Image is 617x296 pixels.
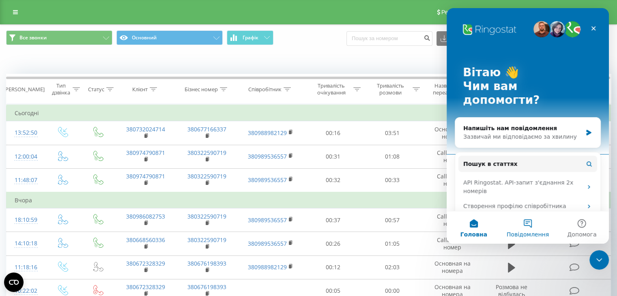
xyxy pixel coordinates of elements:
[126,283,165,291] a: 380672328329
[187,260,226,267] a: 380676198393
[304,255,363,279] td: 00:12
[4,272,24,292] button: Open CMP widget
[447,8,609,244] iframe: Intercom live chat
[363,168,421,192] td: 00:33
[15,125,36,141] div: 13:52:50
[421,255,483,279] td: Основная на номера
[248,86,282,93] div: Співробітник
[185,86,218,93] div: Бізнес номер
[421,232,483,255] td: Callback на номер
[243,35,258,41] span: Графік
[126,149,165,157] a: 380974790871
[187,149,226,157] a: 380322590719
[15,236,36,251] div: 14:10:18
[116,30,223,45] button: Основний
[187,212,226,220] a: 380322590719
[15,260,36,275] div: 11:18:16
[311,82,352,96] div: Тривалість очікування
[187,125,226,133] a: 380677166337
[6,30,112,45] button: Все звонки
[88,86,104,93] div: Статус
[248,129,287,137] a: 380988982129
[429,82,472,96] div: Назва схеми переадресації
[441,9,501,15] span: Реферальна програма
[346,31,432,46] input: Пошук за номером
[363,121,421,145] td: 03:51
[421,145,483,168] td: Callback на номер
[187,283,226,291] a: 380676198393
[248,240,287,247] a: 380989536557
[132,86,148,93] div: Клієнт
[248,152,287,160] a: 380989536557
[304,232,363,255] td: 00:26
[436,31,480,46] button: Експорт
[15,212,36,228] div: 18:10:59
[126,125,165,133] a: 380732024714
[6,192,611,208] td: Вчора
[126,236,165,244] a: 380668560336
[248,176,287,184] a: 380989536557
[370,82,411,96] div: Тривалість розмови
[187,236,226,244] a: 380322590719
[589,250,609,270] iframe: Intercom live chat
[15,149,36,165] div: 12:00:04
[4,86,45,93] div: [PERSON_NAME]
[363,145,421,168] td: 01:08
[187,172,226,180] a: 380322590719
[248,263,287,271] a: 380988982129
[6,105,611,121] td: Сьогодні
[15,172,36,188] div: 11:48:07
[421,208,483,232] td: Callback на номер
[248,216,287,224] a: 380989536557
[51,82,70,96] div: Тип дзвінка
[227,30,273,45] button: Графік
[363,255,421,279] td: 02:03
[304,168,363,192] td: 00:32
[304,208,363,232] td: 00:37
[363,208,421,232] td: 00:57
[304,145,363,168] td: 00:31
[19,34,47,41] span: Все звонки
[304,121,363,145] td: 00:16
[421,168,483,192] td: Callback на номер
[126,212,165,220] a: 380986082753
[363,232,421,255] td: 01:05
[421,121,483,145] td: Основная на номера
[126,260,165,267] a: 380672328329
[126,172,165,180] a: 380974790871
